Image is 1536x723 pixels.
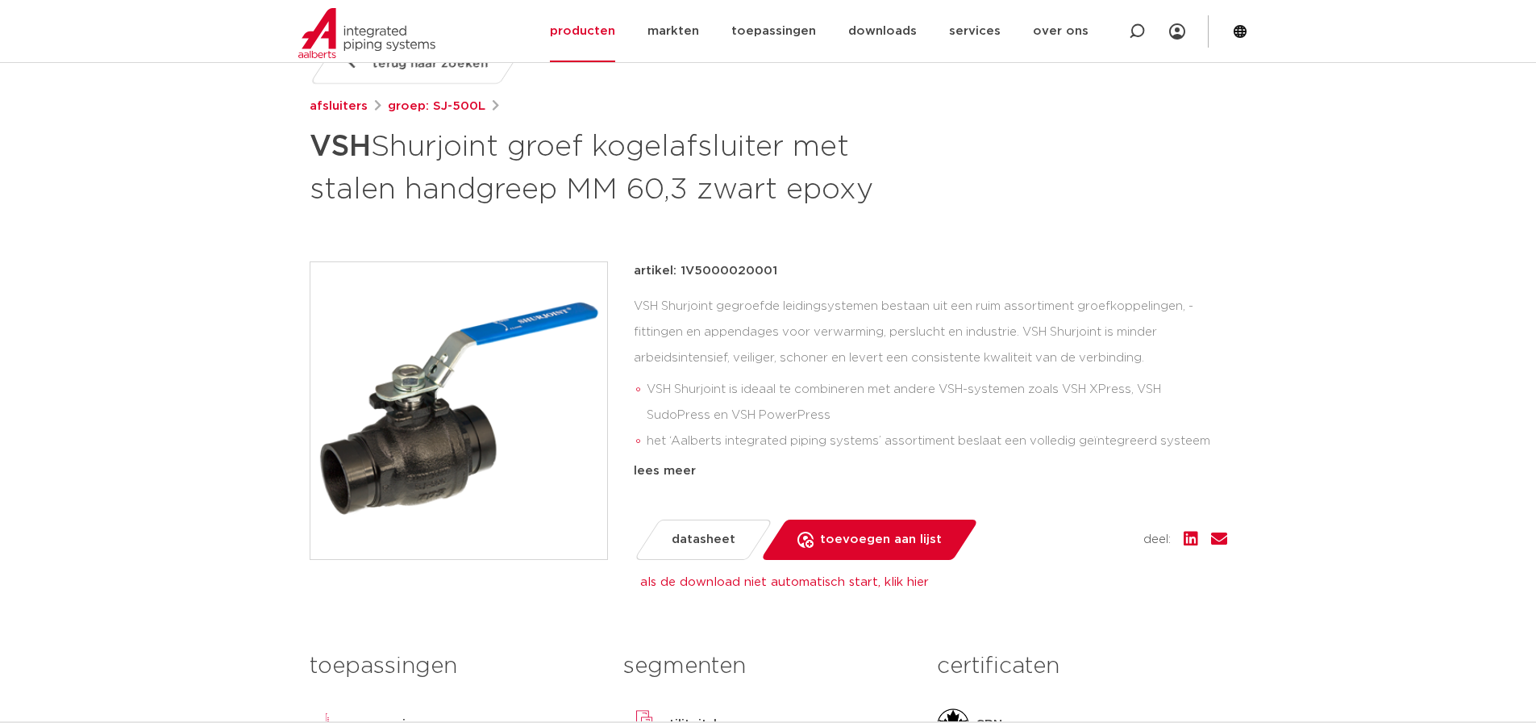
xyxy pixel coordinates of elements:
[310,262,607,559] img: Product Image for VSH Shurjoint groef kogelafsluiter met stalen handgreep MM 60,3 zwart epoxy
[937,650,1226,683] h3: certificaten
[634,261,777,281] p: artikel: 1V5000020001
[672,527,735,553] span: datasheet
[388,97,485,116] a: groep: SJ-500L
[310,123,915,210] h1: Shurjoint groef kogelafsluiter met stalen handgreep MM 60,3 zwart epoxy
[634,294,1227,455] div: VSH Shurjoint gegroefde leidingsystemen bestaan uit een ruim assortiment groefkoppelingen, -fitti...
[310,650,599,683] h3: toepassingen
[640,576,929,588] a: als de download niet automatisch start, klik hier
[820,527,942,553] span: toevoegen aan lijst
[310,97,368,116] a: afsluiters
[647,428,1227,480] li: het ‘Aalberts integrated piping systems’ assortiment beslaat een volledig geïntegreerd systeem va...
[310,132,371,161] strong: VSH
[309,44,525,84] a: terug naar zoeken
[373,51,488,77] span: terug naar zoeken
[623,650,913,683] h3: segmenten
[1143,530,1171,550] span: deel:
[634,462,1227,481] div: lees meer
[633,520,772,560] a: datasheet
[647,377,1227,428] li: VSH Shurjoint is ideaal te combineren met andere VSH-systemen zoals VSH XPress, VSH SudoPress en ...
